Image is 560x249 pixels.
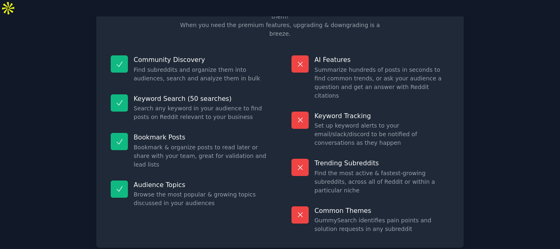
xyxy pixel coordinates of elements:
p: Bookmark Posts [134,133,269,142]
p: Community Discovery [134,55,269,64]
dd: Bookmark & organize posts to read later or share with your team, great for validation and lead lists [134,143,269,169]
dd: Browse the most popular & growing topics discussed in your audiences [134,190,269,208]
p: 50 searches on the free tier gets you pretty far, make sure to use them! When you need the premiu... [177,4,383,38]
dd: Summarize hundreds of posts in seconds to find common trends, or ask your audience a question and... [314,66,449,100]
dd: GummySearch identifies pain points and solution requests in any subreddit [314,216,449,233]
p: Keyword Tracking [314,112,449,120]
dd: Find the most active & fastest-growing subreddits, across all of Reddit or within a particular niche [314,169,449,195]
p: Common Themes [314,206,449,215]
p: AI Features [314,55,449,64]
p: Trending Subreddits [314,159,449,167]
dd: Search any keyword in your audience to find posts on Reddit relevant to your business [134,104,269,121]
dd: Set up keyword alerts to your email/slack/discord to be notified of conversations as they happen [314,121,449,147]
p: Audience Topics [134,180,269,189]
p: Keyword Search (50 searches) [134,94,269,103]
dd: Find subreddits and organize them into audiences, search and analyze them in bulk [134,66,269,83]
